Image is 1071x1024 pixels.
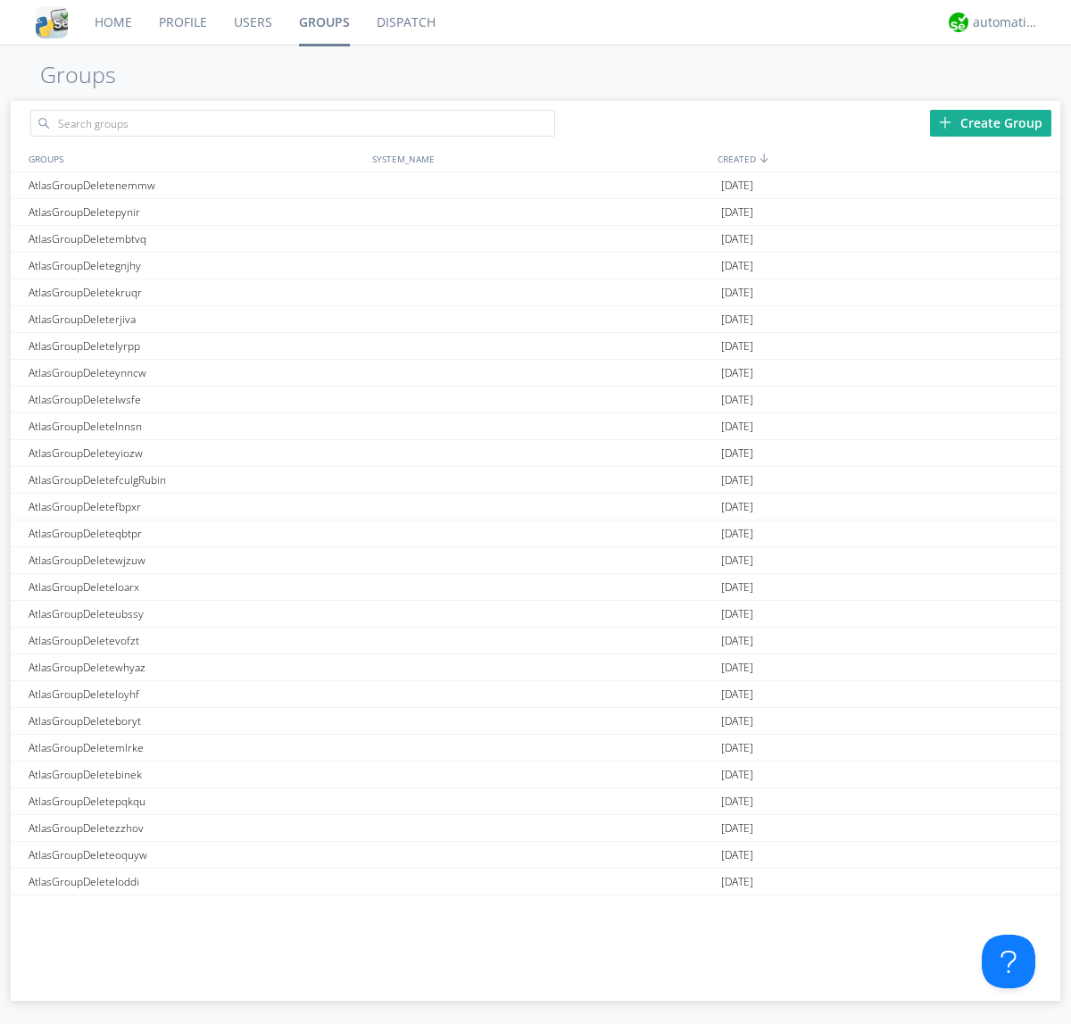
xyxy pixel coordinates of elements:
[24,333,368,359] div: AtlasGroupDeletelyrpp
[11,895,1060,922] a: AtlasGroupDeleteaduyn[DATE]
[11,842,1060,869] a: AtlasGroupDeleteoquyw[DATE]
[721,199,753,226] span: [DATE]
[721,628,753,654] span: [DATE]
[973,13,1040,31] div: automation+atlas
[721,869,753,895] span: [DATE]
[11,628,1060,654] a: AtlasGroupDeletevofzt[DATE]
[11,199,1060,226] a: AtlasGroupDeletepynir[DATE]
[24,574,368,600] div: AtlasGroupDeleteloarx
[721,842,753,869] span: [DATE]
[11,387,1060,413] a: AtlasGroupDeletelwsfe[DATE]
[721,788,753,815] span: [DATE]
[11,413,1060,440] a: AtlasGroupDeletelnnsn[DATE]
[24,895,368,921] div: AtlasGroupDeleteaduyn
[721,654,753,681] span: [DATE]
[11,172,1060,199] a: AtlasGroupDeletenemmw[DATE]
[24,735,368,761] div: AtlasGroupDeletemlrke
[24,869,368,895] div: AtlasGroupDeleteloddi
[11,681,1060,708] a: AtlasGroupDeleteloyhf[DATE]
[11,574,1060,601] a: AtlasGroupDeleteloarx[DATE]
[721,762,753,788] span: [DATE]
[11,601,1060,628] a: AtlasGroupDeleteubssy[DATE]
[11,547,1060,574] a: AtlasGroupDeletewjzuw[DATE]
[939,116,951,129] img: plus.svg
[11,869,1060,895] a: AtlasGroupDeleteloddi[DATE]
[721,306,753,333] span: [DATE]
[930,110,1051,137] div: Create Group
[721,735,753,762] span: [DATE]
[24,146,363,171] div: GROUPS
[24,253,368,279] div: AtlasGroupDeletegnjhy
[24,520,368,546] div: AtlasGroupDeleteqbtpr
[721,333,753,360] span: [DATE]
[24,172,368,198] div: AtlasGroupDeletenemmw
[24,681,368,707] div: AtlasGroupDeleteloyhf
[721,574,753,601] span: [DATE]
[368,146,713,171] div: SYSTEM_NAME
[11,520,1060,547] a: AtlasGroupDeleteqbtpr[DATE]
[721,467,753,494] span: [DATE]
[11,226,1060,253] a: AtlasGroupDeletembtvq[DATE]
[721,440,753,467] span: [DATE]
[721,494,753,520] span: [DATE]
[24,628,368,654] div: AtlasGroupDeletevofzt
[11,708,1060,735] a: AtlasGroupDeleteboryt[DATE]
[11,815,1060,842] a: AtlasGroupDeletezzhov[DATE]
[24,762,368,787] div: AtlasGroupDeletebinek
[982,935,1035,988] iframe: Toggle Customer Support
[36,6,68,38] img: cddb5a64eb264b2086981ab96f4c1ba7
[24,413,368,439] div: AtlasGroupDeletelnnsn
[11,467,1060,494] a: AtlasGroupDeletefculgRubin[DATE]
[11,788,1060,815] a: AtlasGroupDeletepqkqu[DATE]
[24,306,368,332] div: AtlasGroupDeleterjiva
[721,387,753,413] span: [DATE]
[30,110,555,137] input: Search groups
[24,815,368,841] div: AtlasGroupDeletezzhov
[11,494,1060,520] a: AtlasGroupDeletefbpxr[DATE]
[721,226,753,253] span: [DATE]
[721,253,753,279] span: [DATE]
[24,226,368,252] div: AtlasGroupDeletembtvq
[24,601,368,627] div: AtlasGroupDeleteubssy
[24,788,368,814] div: AtlasGroupDeletepqkqu
[24,654,368,680] div: AtlasGroupDeletewhyaz
[11,253,1060,279] a: AtlasGroupDeletegnjhy[DATE]
[721,172,753,199] span: [DATE]
[713,146,1060,171] div: CREATED
[11,306,1060,333] a: AtlasGroupDeleterjiva[DATE]
[11,654,1060,681] a: AtlasGroupDeletewhyaz[DATE]
[24,199,368,225] div: AtlasGroupDeletepynir
[721,681,753,708] span: [DATE]
[24,279,368,305] div: AtlasGroupDeletekruqr
[721,413,753,440] span: [DATE]
[721,520,753,547] span: [DATE]
[24,387,368,412] div: AtlasGroupDeletelwsfe
[11,360,1060,387] a: AtlasGroupDeleteynncw[DATE]
[11,279,1060,306] a: AtlasGroupDeletekruqr[DATE]
[24,842,368,868] div: AtlasGroupDeleteoquyw
[24,467,368,493] div: AtlasGroupDeletefculgRubin
[11,333,1060,360] a: AtlasGroupDeletelyrpp[DATE]
[721,601,753,628] span: [DATE]
[11,735,1060,762] a: AtlasGroupDeletemlrke[DATE]
[721,895,753,922] span: [DATE]
[11,762,1060,788] a: AtlasGroupDeletebinek[DATE]
[721,360,753,387] span: [DATE]
[24,440,368,466] div: AtlasGroupDeleteyiozw
[721,708,753,735] span: [DATE]
[24,494,368,520] div: AtlasGroupDeletefbpxr
[11,440,1060,467] a: AtlasGroupDeleteyiozw[DATE]
[721,547,753,574] span: [DATE]
[24,547,368,573] div: AtlasGroupDeletewjzuw
[949,12,968,32] img: d2d01cd9b4174d08988066c6d424eccd
[24,360,368,386] div: AtlasGroupDeleteynncw
[721,815,753,842] span: [DATE]
[24,708,368,734] div: AtlasGroupDeleteboryt
[721,279,753,306] span: [DATE]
